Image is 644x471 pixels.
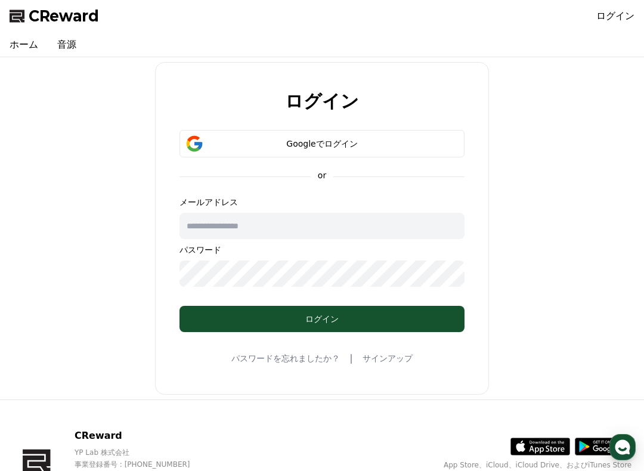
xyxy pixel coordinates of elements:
[29,7,99,26] span: CReward
[285,91,359,111] h2: ログイン
[179,130,465,157] button: Googleでログイン
[216,438,428,467] a: Messages
[179,196,465,208] p: メールアドレス
[75,429,247,443] p: CReward
[197,138,447,150] div: Googleでログイン
[363,352,413,364] a: サインアップ
[428,438,640,467] a: Settings
[179,306,465,332] button: ログイン
[75,448,247,457] p: YP Lab 株式会社
[311,169,333,181] p: or
[98,455,120,466] span: Home
[179,244,465,256] p: パスワード
[203,313,441,325] div: ログイン
[519,455,550,466] span: Settings
[596,9,634,23] a: ログイン
[10,7,99,26] a: CReward
[4,438,216,467] a: Home
[75,460,247,469] p: 事業登録番号 : [PHONE_NUMBER]
[349,351,352,365] span: |
[48,33,86,57] a: 音源
[231,352,340,364] a: パスワードを忘れましたか？
[304,456,340,466] span: Messages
